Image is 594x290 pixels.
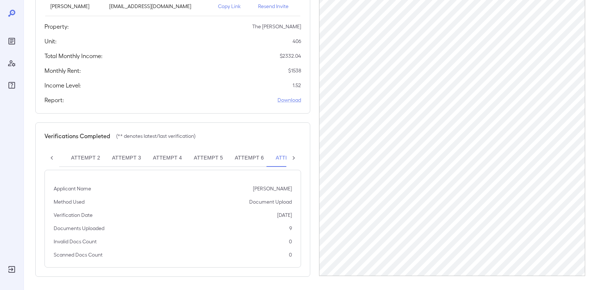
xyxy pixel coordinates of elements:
p: [DATE] [277,211,292,219]
p: $ 1538 [288,67,301,74]
a: Download [278,96,301,104]
p: [PERSON_NAME] [253,185,292,192]
h5: Verifications Completed [44,132,110,140]
button: Attempt 2 [65,149,106,167]
button: Attempt 5 [188,149,229,167]
h5: Unit: [44,37,57,46]
h5: Property: [44,22,69,31]
button: Attempt 3 [106,149,147,167]
h5: Monthly Rent: [44,66,81,75]
p: Applicant Name [54,185,91,192]
p: Documents Uploaded [54,225,104,232]
p: Copy Link [218,3,246,10]
div: Log Out [6,264,18,275]
p: Method Used [54,198,85,205]
button: Attempt 7** [270,149,315,167]
p: [EMAIL_ADDRESS][DOMAIN_NAME] [109,3,206,10]
p: The [PERSON_NAME] [252,23,301,30]
button: Attempt 6 [229,149,270,167]
p: Scanned Docs Count [54,251,103,258]
p: 1.52 [293,82,301,89]
div: FAQ [6,79,18,91]
button: Attempt 4 [147,149,188,167]
p: $ 2332.04 [280,52,301,60]
p: 0 [289,238,292,245]
h5: Report: [44,96,64,104]
p: [PERSON_NAME] [50,3,97,10]
p: 0 [289,251,292,258]
p: 9 [289,225,292,232]
p: Document Upload [249,198,292,205]
p: 406 [293,37,301,45]
div: Reports [6,35,18,47]
div: Manage Users [6,57,18,69]
h5: Total Monthly Income: [44,51,103,60]
p: Verification Date [54,211,93,219]
p: Invalid Docs Count [54,238,97,245]
h5: Income Level: [44,81,81,90]
p: Resend Invite [258,3,295,10]
p: (** denotes latest/last verification) [116,132,196,140]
